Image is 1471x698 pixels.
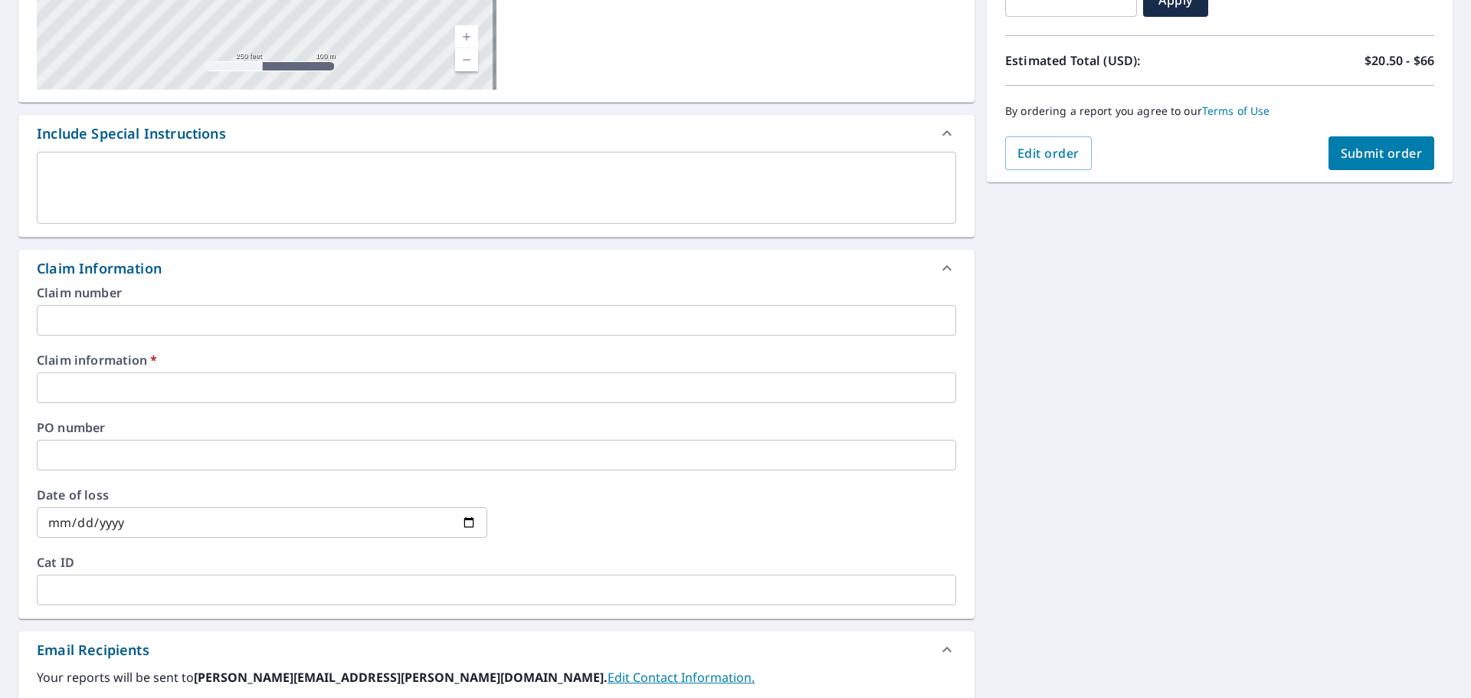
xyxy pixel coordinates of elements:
label: Claim number [37,287,956,299]
a: EditContactInfo [608,669,755,686]
div: Include Special Instructions [37,123,226,144]
label: Date of loss [37,489,487,501]
div: Include Special Instructions [18,115,975,152]
p: By ordering a report you agree to our [1005,104,1434,118]
a: Terms of Use [1202,103,1270,118]
div: Claim Information [37,258,162,279]
a: Current Level 17, Zoom In [455,25,478,48]
p: Estimated Total (USD): [1005,51,1220,70]
span: Edit order [1017,145,1079,162]
p: $20.50 - $66 [1365,51,1434,70]
div: Email Recipients [37,640,149,660]
span: Submit order [1341,145,1423,162]
button: Submit order [1328,136,1435,170]
label: Your reports will be sent to [37,668,956,687]
a: Current Level 17, Zoom Out [455,48,478,71]
label: Cat ID [37,556,956,569]
label: PO number [37,421,956,434]
b: [PERSON_NAME][EMAIL_ADDRESS][PERSON_NAME][DOMAIN_NAME]. [194,669,608,686]
div: Email Recipients [18,631,975,668]
label: Claim information [37,354,956,366]
button: Edit order [1005,136,1092,170]
div: Claim Information [18,250,975,287]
